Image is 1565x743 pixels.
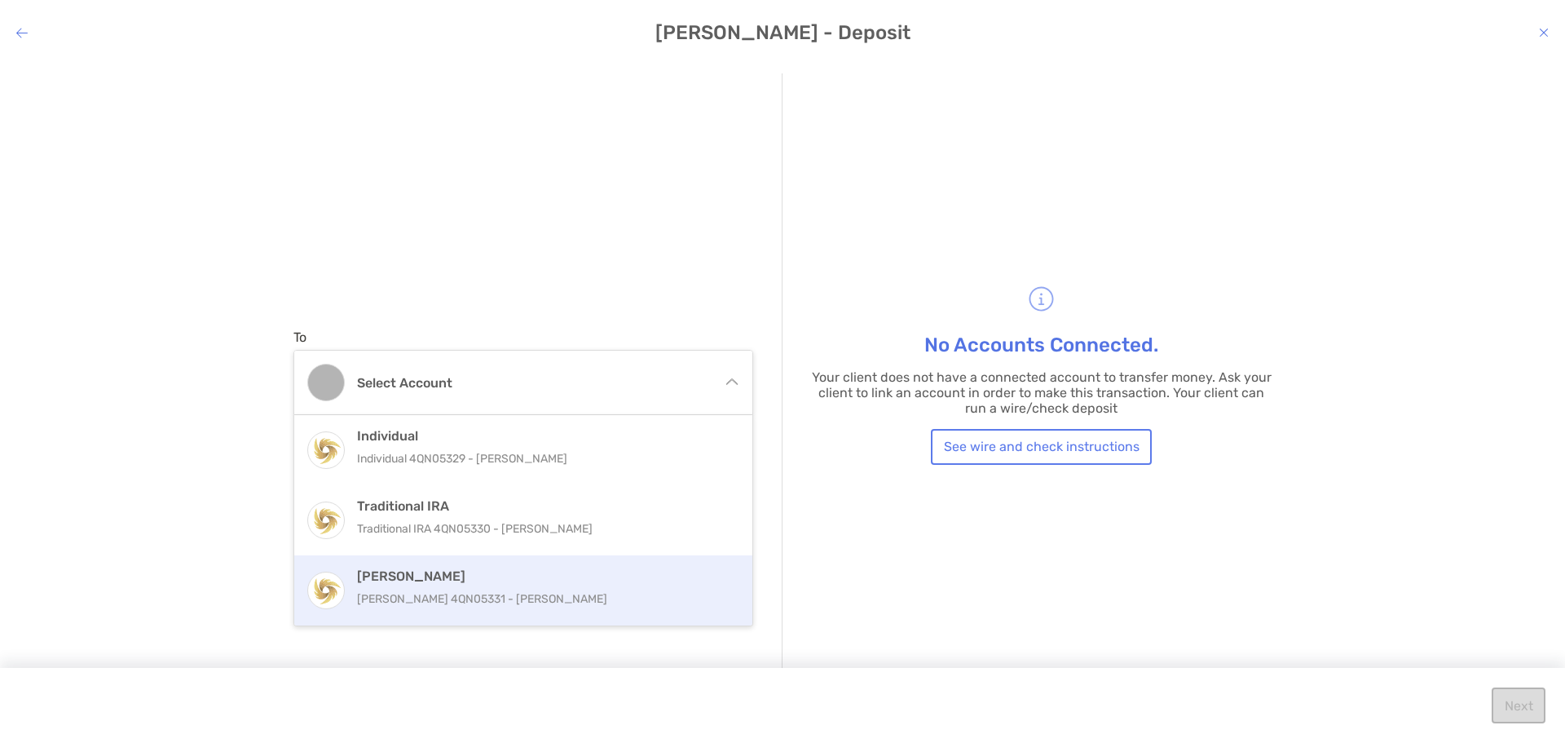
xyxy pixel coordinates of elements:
p: Your client does not have a connected account to transfer money. Ask your client to link an accou... [811,369,1272,416]
h4: Select account [357,375,709,391]
img: Traditional IRA [308,503,344,538]
img: Individual [308,433,344,468]
img: Roth IRA [308,573,344,608]
label: To [293,329,306,345]
img: Information Icon [1023,281,1060,317]
h4: Traditional IRA [357,498,725,514]
p: [PERSON_NAME] 4QN05331 - [PERSON_NAME] [357,589,725,609]
h4: [PERSON_NAME] [357,568,725,584]
h4: Individual [357,428,725,444]
p: Traditional IRA 4QN05330 - [PERSON_NAME] [357,519,725,539]
button: See wire and check instructions [931,429,1152,465]
p: Individual 4QN05329 - [PERSON_NAME] [357,449,725,469]
h3: No Accounts Connected. [924,334,1158,356]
